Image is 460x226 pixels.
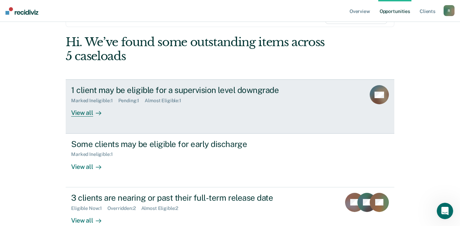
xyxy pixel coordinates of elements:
img: Recidiviz [5,7,38,15]
div: Eligible Now : 1 [71,205,107,211]
div: Hi. We’ve found some outstanding items across 5 caseloads [66,35,329,63]
div: Marked Ineligible : 1 [71,98,118,104]
button: R [444,5,455,16]
div: View all [71,211,109,224]
a: Some clients may be eligible for early dischargeMarked Ineligible:1View all [66,134,394,187]
div: Almost Eligible : 1 [145,98,187,104]
div: View all [71,157,109,171]
div: View all [71,104,109,117]
div: Some clients may be eligible for early discharge [71,139,311,149]
div: 1 client may be eligible for a supervision level downgrade [71,85,311,95]
a: 1 client may be eligible for a supervision level downgradeMarked Ineligible:1Pending:1Almost Elig... [66,79,394,133]
div: Marked Ineligible : 1 [71,151,118,157]
div: Overridden : 2 [107,205,141,211]
div: Pending : 1 [118,98,145,104]
iframe: Intercom live chat [437,203,453,219]
div: 3 clients are nearing or past their full-term release date [71,193,311,203]
div: Almost Eligible : 2 [141,205,184,211]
